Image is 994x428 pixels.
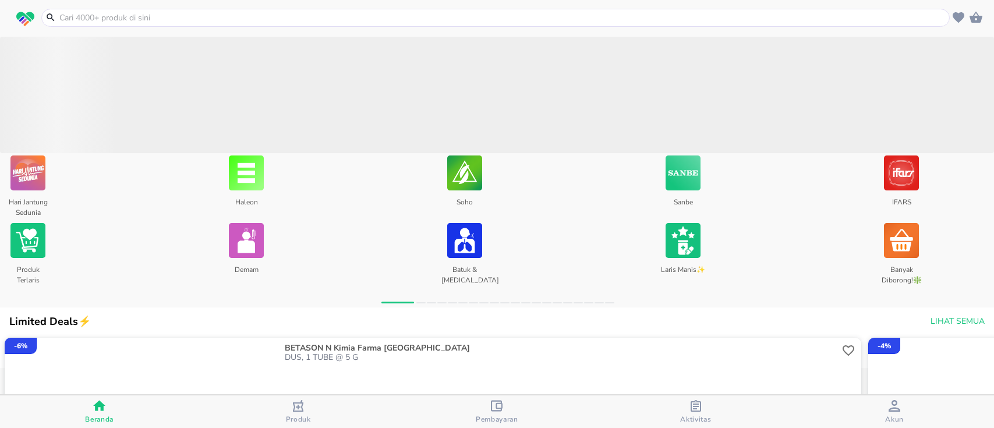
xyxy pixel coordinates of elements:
[10,153,45,193] img: Hari Jantung Sedunia
[885,415,904,424] span: Akun
[884,221,919,260] img: Banyak Diborong!❇️
[10,221,45,260] img: Produk Terlaris
[286,415,311,424] span: Produk
[285,353,839,362] p: DUS, 1 TUBE @ 5 G
[5,260,51,281] p: Produk Terlaris
[878,193,924,214] p: IFARS
[666,221,701,260] img: Laris Manis✨
[441,260,487,281] p: Batuk & [MEDICAL_DATA]
[285,344,837,353] p: BETASON N Kimia Farma [GEOGRAPHIC_DATA]
[476,415,518,424] span: Pembayaran
[223,260,269,281] p: Demam
[223,193,269,214] p: Haleon
[660,193,706,214] p: Sanbe
[884,153,919,193] img: IFARS
[660,260,706,281] p: Laris Manis✨
[926,311,987,333] button: Lihat Semua
[931,314,985,329] span: Lihat Semua
[58,12,947,24] input: Cari 4000+ produk di sini
[596,395,795,428] button: Aktivitas
[447,153,482,193] img: Soho
[14,341,27,351] p: - 6 %
[85,415,114,424] span: Beranda
[229,221,264,260] img: Demam
[680,415,711,424] span: Aktivitas
[666,153,701,193] img: Sanbe
[878,260,924,281] p: Banyak Diborong!❇️
[199,395,397,428] button: Produk
[229,153,264,193] img: Haleon
[398,395,596,428] button: Pembayaran
[16,12,34,27] img: logo_swiperx_s.bd005f3b.svg
[5,193,51,214] p: Hari Jantung Sedunia
[795,395,994,428] button: Akun
[441,193,487,214] p: Soho
[878,341,891,351] p: - 4 %
[447,221,482,260] img: Batuk & Flu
